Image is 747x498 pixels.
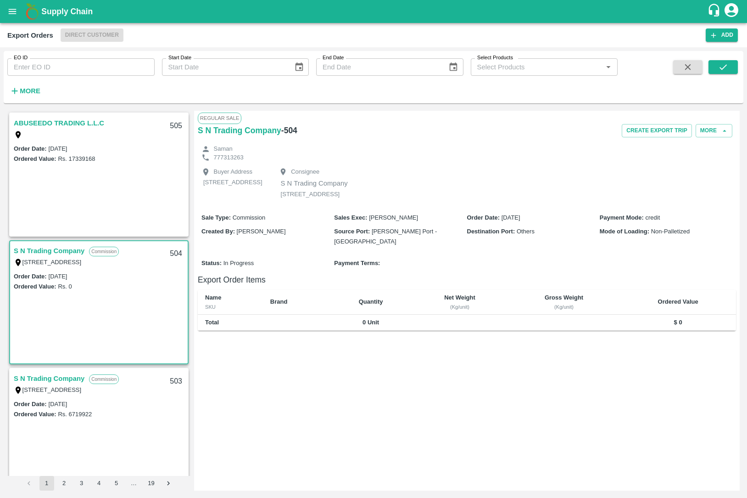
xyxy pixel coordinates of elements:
[706,28,738,42] button: Add
[21,476,178,491] nav: pagination navigation
[201,214,231,221] b: Sale Type :
[162,476,176,491] button: Go to next page
[127,479,141,488] div: …
[7,83,43,99] button: More
[2,1,23,22] button: open drawer
[14,54,28,62] label: EO ID
[23,2,41,21] img: logo
[201,228,235,235] b: Created By :
[14,411,56,418] label: Ordered Value:
[144,476,159,491] button: Go to page 19
[474,61,600,73] input: Select Products
[57,476,72,491] button: Go to page 2
[162,58,287,76] input: Start Date
[14,283,56,290] label: Ordered Value:
[334,214,367,221] b: Sales Exec :
[7,29,53,41] div: Export Orders
[467,228,515,235] b: Destination Port :
[545,294,583,301] b: Gross Weight
[291,168,319,176] p: Consignee
[723,2,740,21] div: account of current user
[205,319,219,326] b: Total
[14,145,47,152] label: Order Date :
[645,214,660,221] span: credit
[270,298,288,305] b: Brand
[515,303,613,311] div: (Kg/unit)
[502,214,520,221] span: [DATE]
[205,294,221,301] b: Name
[281,178,348,188] p: S N Trading Company
[109,476,124,491] button: Go to page 5
[198,113,241,124] span: Regular Sale
[316,58,441,76] input: End Date
[237,228,286,235] span: [PERSON_NAME]
[41,7,93,16] b: Supply Chain
[58,411,92,418] label: Rs. 6719922
[58,283,72,290] label: Rs. 0
[41,5,707,18] a: Supply Chain
[214,153,244,162] p: 777313263
[22,386,82,393] label: [STREET_ADDRESS]
[201,260,222,266] b: Status :
[696,124,732,137] button: More
[223,260,254,266] span: In Progress
[7,58,155,76] input: Enter EO ID
[164,115,188,137] div: 505
[214,168,253,176] p: Buyer Address
[22,259,82,266] label: [STREET_ADDRESS]
[14,117,104,129] a: ABUSEEDO TRADING L.L.C
[651,228,690,235] span: Non-Palletized
[334,228,437,245] span: [PERSON_NAME] Port - [GEOGRAPHIC_DATA]
[602,61,614,73] button: Open
[362,319,379,326] b: 0 Unit
[164,371,188,392] div: 503
[359,298,383,305] b: Quantity
[74,476,89,491] button: Go to page 3
[334,228,370,235] b: Source Port :
[49,401,67,407] label: [DATE]
[49,273,67,280] label: [DATE]
[14,401,47,407] label: Order Date :
[168,54,191,62] label: Start Date
[14,155,56,162] label: Ordered Value:
[92,476,106,491] button: Go to page 4
[334,260,380,266] b: Payment Terms :
[658,298,698,305] b: Ordered Value
[444,294,475,301] b: Net Weight
[89,374,119,384] p: Commission
[214,145,233,153] p: Saman
[281,190,348,199] p: [STREET_ADDRESS]
[674,319,682,326] b: $ 0
[467,214,500,221] b: Order Date :
[323,54,344,62] label: End Date
[164,243,188,265] div: 504
[198,124,281,137] a: S N Trading Company
[517,228,535,235] span: Others
[49,145,67,152] label: [DATE]
[39,476,54,491] button: page 1
[89,247,119,256] p: Commission
[419,303,501,311] div: (Kg/unit)
[622,124,691,137] button: Create Export Trip
[600,228,649,235] b: Mode of Loading :
[477,54,513,62] label: Select Products
[445,58,462,76] button: Choose date
[198,273,736,286] h6: Export Order Items
[14,273,47,280] label: Order Date :
[233,214,266,221] span: Commission
[14,373,84,385] a: S N Trading Company
[369,214,418,221] span: [PERSON_NAME]
[205,303,256,311] div: SKU
[281,124,297,137] h6: - 504
[20,87,40,95] strong: More
[58,155,95,162] label: Rs. 17339168
[707,3,723,20] div: customer-support
[290,58,308,76] button: Choose date
[14,245,84,257] a: S N Trading Company
[600,214,644,221] b: Payment Mode :
[203,178,262,187] p: [STREET_ADDRESS]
